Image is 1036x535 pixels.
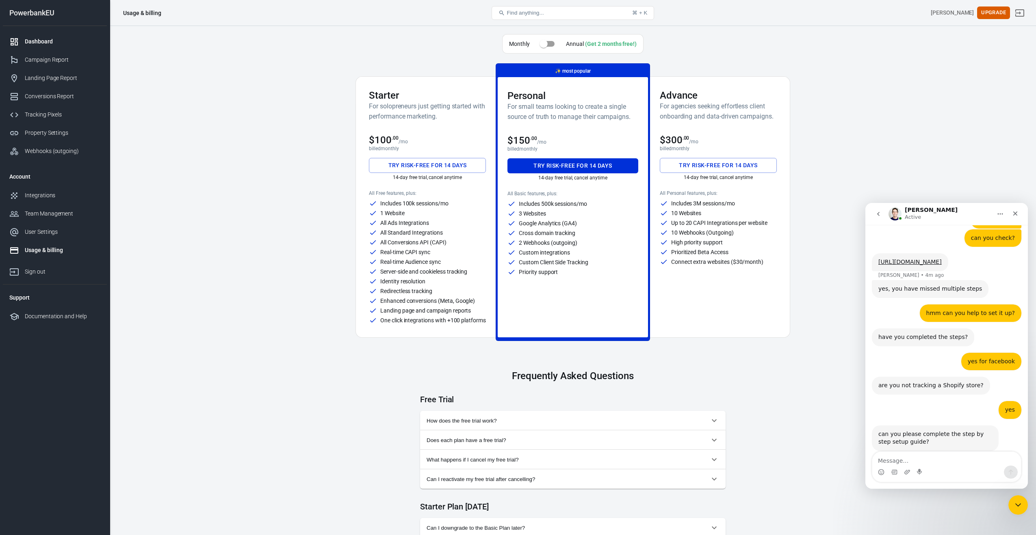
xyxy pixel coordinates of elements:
button: Can I reactivate my free trial after cancelling? [420,469,726,489]
div: Team Management [25,209,100,218]
iframe: Intercom live chat [1008,495,1028,515]
p: Includes 3M sessions/mo [671,201,735,206]
p: Prioritized Beta Access [671,249,728,255]
span: Does each plan have a free trial? [427,437,709,443]
h4: Free Trial [420,395,726,404]
button: Try risk-free for 14 days [660,158,777,173]
div: Campaign Report [25,56,100,64]
a: Dashboard [3,32,107,51]
div: Property Settings [25,129,100,137]
p: Monthly [509,40,530,48]
sup: .00 [392,135,399,141]
p: Real-time CAPI sync [380,249,430,255]
p: Identity resolution [380,278,425,284]
p: 10 Webhooks (Outgoing) [671,230,734,235]
p: Real-time Audience sync [380,259,441,265]
div: Tracking Pixels [25,110,100,119]
button: How does the free trial work? [420,411,726,430]
h3: Advance [660,90,777,101]
p: Server-side and cookieless tracking [380,269,467,274]
p: Landing page and campaign reports [380,308,471,313]
p: Priority support [519,269,558,275]
div: Sign out [25,267,100,276]
span: Can I reactivate my free trial after cancelling? [427,476,709,482]
p: All Standard Integrations [380,230,443,235]
a: Landing Page Report [3,69,107,87]
p: Includes 500k sessions/mo [519,201,587,207]
button: Upgrade [977,6,1010,19]
p: Cross domain tracking [519,230,575,236]
a: Sign out [3,259,107,281]
p: Connect extra websites ($30/month) [671,259,763,265]
div: ⌘ + K [632,10,647,16]
a: Usage & billing [3,241,107,259]
li: Account [3,167,107,186]
p: billed monthly [507,146,638,152]
a: Webhooks (outgoing) [3,142,107,160]
div: Documentation and Help [25,312,100,321]
span: magic [555,68,561,74]
p: Custom Client Side Tracking [519,259,588,265]
div: Dashboard [25,37,100,46]
div: PowerbankEU [3,9,107,17]
p: One click integrations with +100 platforms [380,317,486,323]
span: How does the free trial work? [427,418,709,424]
p: 3 Websites [519,211,546,216]
p: 1 Website [380,210,405,216]
div: Landing Page Report [25,74,100,82]
p: Enhanced conversions (Meta, Google) [380,298,475,304]
div: (Get 2 months free!) [585,41,637,47]
iframe: To enrich screen reader interactions, please activate Accessibility in Grammarly extension settings [865,203,1028,489]
div: Account id: euM9DEON [931,9,974,17]
p: /mo [537,139,546,145]
div: Conversions Report [25,92,100,101]
div: Integrations [25,191,100,200]
a: Conversions Report [3,87,107,106]
a: Sign out [1010,3,1029,23]
p: All Ads Integrations [380,220,429,226]
span: $300 [660,134,689,146]
p: 14-day free trial, cancel anytime [507,175,638,181]
p: billed monthly [369,146,486,151]
a: Team Management [3,205,107,223]
h6: For agencies seeking effortless client onboarding and data-driven campaigns. [660,101,777,121]
p: High priority support [671,239,723,245]
p: Redirectless tracking [380,288,432,294]
p: Google Analytics (GA4) [519,220,577,226]
h3: Frequently Asked Questions [420,370,726,382]
span: $150 [507,135,537,146]
h4: Starter Plan [DATE] [420,502,726,511]
p: All Conversions API (CAPI) [380,239,446,245]
li: Support [3,288,107,307]
p: 2 Webhooks (outgoing) [519,240,577,246]
button: Try risk-free for 14 days [507,158,638,173]
a: Tracking Pixels [3,106,107,124]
